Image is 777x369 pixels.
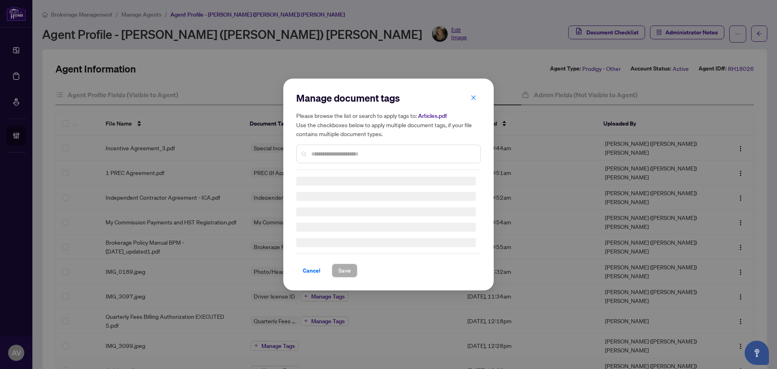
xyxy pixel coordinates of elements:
[296,111,481,138] h5: Please browse the list or search to apply tags to: Use the checkboxes below to apply multiple doc...
[296,92,481,105] h2: Manage document tags
[418,112,447,119] span: Articles.pdf
[332,264,357,277] button: Save
[303,264,321,277] span: Cancel
[471,95,476,100] span: close
[745,341,769,365] button: Open asap
[296,264,327,277] button: Cancel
